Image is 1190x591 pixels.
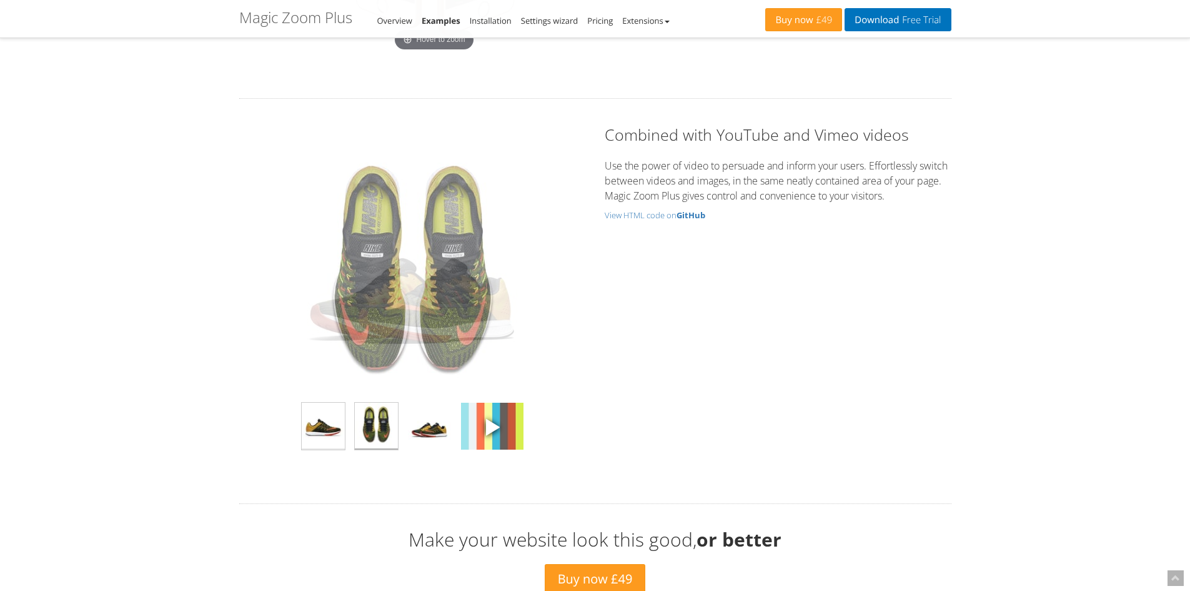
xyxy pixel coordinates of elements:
a: Overview [377,15,412,26]
h2: Combined with YouTube and Vimeo videos [605,124,951,146]
small: View HTML code on [605,210,951,222]
a: Magic Zoom Plus - ExamplesMagic Zoom Plus - Examples [287,143,537,393]
img: Magic Zoom Plus - Examples [355,403,398,450]
a: View HTML code onGitHub [605,210,951,222]
span: £49 [813,15,833,25]
a: Buy now£49 [765,8,842,31]
p: Use the power of video to persuade and inform your users. Effortlessly switch between videos and ... [605,158,951,203]
img: Magic Zoom Plus - Examples [302,403,345,450]
a: Extensions [622,15,669,26]
img: Magic Zoom Plus - Examples [408,403,451,450]
b: or better [697,527,781,552]
a: Pricing [587,15,613,26]
h1: Magic Zoom Plus [239,9,352,26]
img: Magic Zoom Plus - Examples [461,403,523,450]
a: Examples [422,15,460,26]
span: Free Trial [899,15,941,25]
a: Settings wizard [521,15,578,26]
a: Installation [470,15,512,26]
h2: Make your website look this good, [239,529,951,550]
a: DownloadFree Trial [845,8,951,31]
img: Magic Zoom Plus - Examples [287,143,537,393]
b: GitHub [677,210,705,221]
